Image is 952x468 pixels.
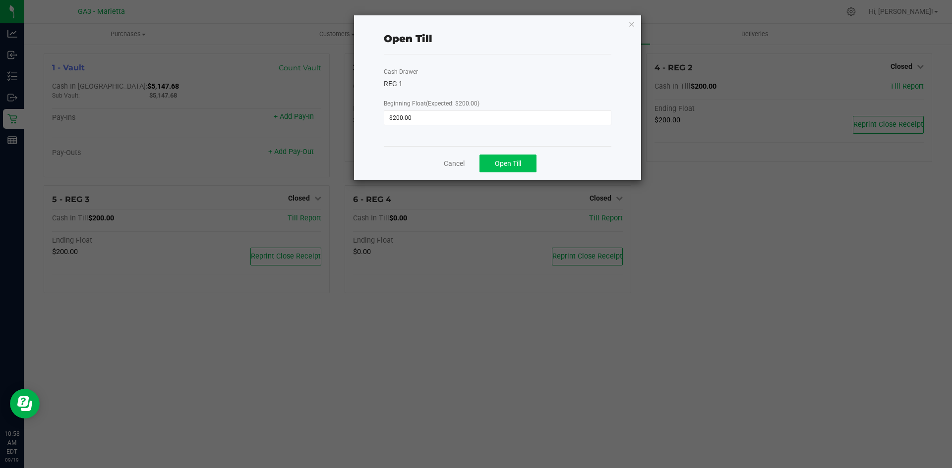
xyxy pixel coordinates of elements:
[384,31,432,46] div: Open Till
[384,79,611,89] div: REG 1
[495,159,521,167] span: Open Till
[479,155,536,172] button: Open Till
[384,67,418,76] label: Cash Drawer
[10,389,40,418] iframe: Resource center
[426,100,479,107] span: (Expected: $200.00)
[384,100,479,107] span: Beginning Float
[444,158,465,169] a: Cancel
